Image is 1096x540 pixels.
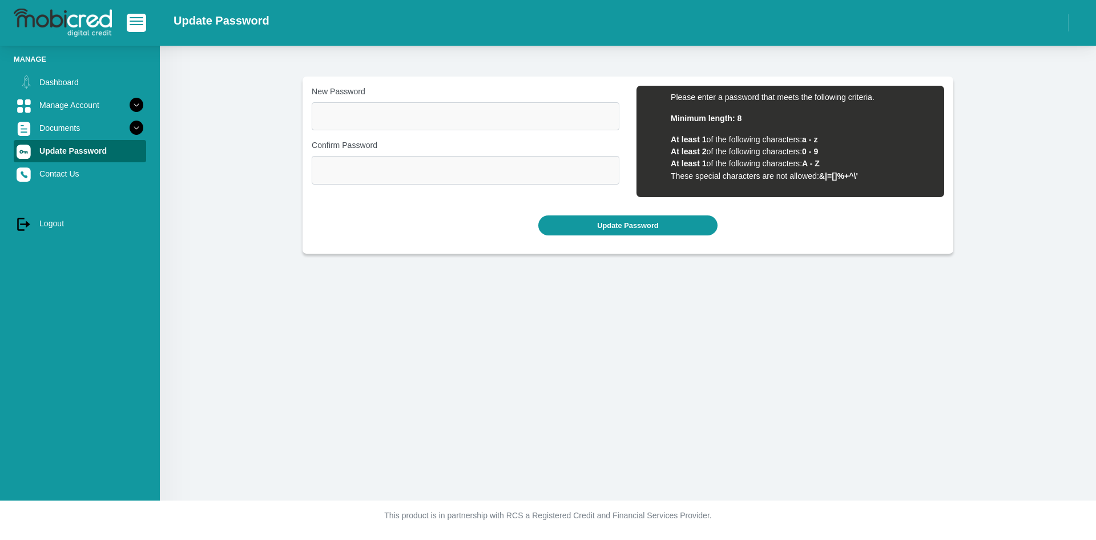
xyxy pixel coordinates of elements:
[671,158,933,170] li: of the following characters:
[671,147,707,156] b: At least 2
[671,170,933,182] li: These special characters are not allowed:
[671,135,707,144] b: At least 1
[231,510,865,522] p: This product is in partnership with RCS a Registered Credit and Financial Services Provider.
[14,140,146,162] a: Update Password
[312,86,619,98] label: New Password
[312,139,619,151] label: Confirm Password
[802,135,817,144] b: a - z
[14,213,146,234] a: Logout
[312,102,619,130] input: Enter new Password
[14,163,146,185] a: Contact Us
[802,159,820,168] b: A - Z
[671,114,742,123] b: Minimum length: 8
[14,94,146,116] a: Manage Account
[671,146,933,158] li: of the following characters:
[671,134,933,146] li: of the following characters:
[538,215,717,235] button: Update Password
[671,91,933,103] li: Please enter a password that meets the following criteria.
[14,71,146,93] a: Dashboard
[14,117,146,139] a: Documents
[174,14,269,27] h2: Update Password
[802,147,818,156] b: 0 - 9
[312,156,619,184] input: Confirm Password
[671,159,707,168] b: At least 1
[14,9,112,37] img: logo-mobicred.svg
[14,54,146,65] li: Manage
[819,171,858,181] b: &|=[]%+^\'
